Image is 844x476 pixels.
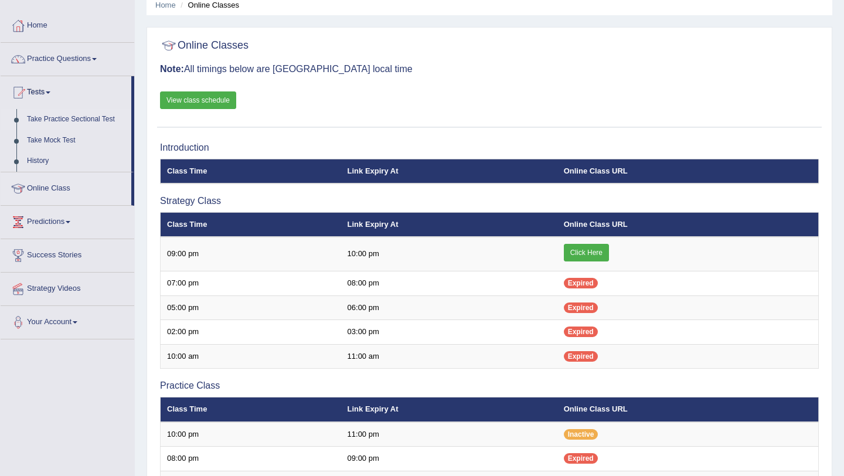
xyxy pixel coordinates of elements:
td: 10:00 am [161,344,341,369]
td: 06:00 pm [341,295,557,320]
a: Take Practice Sectional Test [22,109,131,130]
th: Online Class URL [557,212,819,237]
a: Take Mock Test [22,130,131,151]
a: Predictions [1,206,134,235]
td: 11:00 pm [341,422,557,447]
a: Home [155,1,176,9]
th: Link Expiry At [341,159,557,183]
span: Expired [564,351,598,362]
h3: All timings below are [GEOGRAPHIC_DATA] local time [160,64,819,74]
h2: Online Classes [160,37,249,55]
b: Note: [160,64,184,74]
td: 05:00 pm [161,295,341,320]
a: Your Account [1,306,134,335]
th: Online Class URL [557,159,819,183]
td: 10:00 pm [161,422,341,447]
a: Online Class [1,172,131,202]
td: 11:00 am [341,344,557,369]
a: Tests [1,76,131,106]
a: Practice Questions [1,43,134,72]
td: 03:00 pm [341,320,557,345]
a: Strategy Videos [1,273,134,302]
td: 09:00 pm [161,237,341,271]
h3: Strategy Class [160,196,819,206]
h3: Introduction [160,142,819,153]
a: Home [1,9,134,39]
h3: Practice Class [160,380,819,391]
th: Class Time [161,159,341,183]
th: Online Class URL [557,397,819,422]
td: 10:00 pm [341,237,557,271]
span: Inactive [564,429,598,440]
span: Expired [564,278,598,288]
th: Link Expiry At [341,212,557,237]
span: Expired [564,302,598,313]
td: 08:00 pm [161,447,341,471]
th: Link Expiry At [341,397,557,422]
th: Class Time [161,397,341,422]
span: Expired [564,453,598,464]
td: 07:00 pm [161,271,341,296]
td: 02:00 pm [161,320,341,345]
td: 08:00 pm [341,271,557,296]
a: History [22,151,131,172]
a: Success Stories [1,239,134,268]
a: Click Here [564,244,609,261]
a: View class schedule [160,91,236,109]
td: 09:00 pm [341,447,557,471]
th: Class Time [161,212,341,237]
span: Expired [564,327,598,337]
